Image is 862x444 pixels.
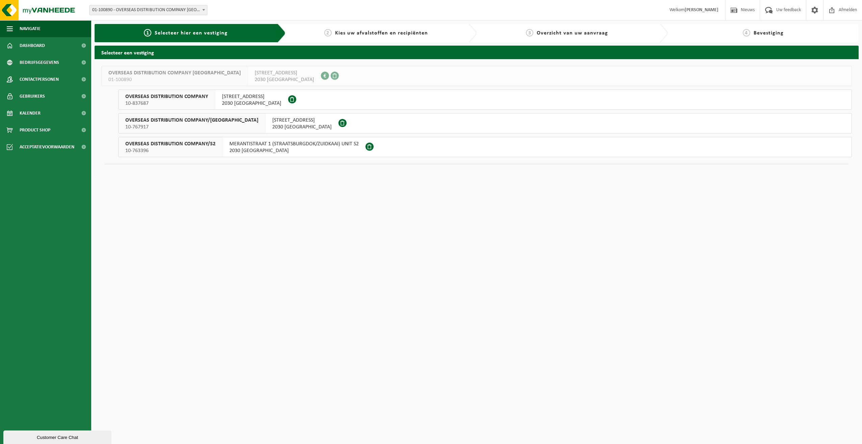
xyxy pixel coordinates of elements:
span: Acceptatievoorwaarden [20,139,74,155]
span: 1 [144,29,151,36]
span: OVERSEAS DISTRIBUTION COMPANY/[GEOGRAPHIC_DATA] [125,117,258,124]
span: OVERSEAS DISTRIBUTION COMPANY [GEOGRAPHIC_DATA] [108,70,241,76]
span: OVERSEAS DISTRIBUTION COMPANY/S2 [125,141,215,147]
span: 2030 [GEOGRAPHIC_DATA] [222,100,281,107]
span: Bedrijfsgegevens [20,54,59,71]
span: 2 [324,29,332,36]
span: 01-100890 - OVERSEAS DISTRIBUTION COMPANY NV - ANTWERPEN [89,5,207,15]
span: Dashboard [20,37,45,54]
button: OVERSEAS DISTRIBUTION COMPANY/[GEOGRAPHIC_DATA] 10-767917 [STREET_ADDRESS]2030 [GEOGRAPHIC_DATA] [118,113,852,133]
button: OVERSEAS DISTRIBUTION COMPANY/S2 10-763396 MERANTISTRAAT 1 (STRAATSBURGDOK/ZUIDKAAI) UNIT S22030 ... [118,137,852,157]
span: 3 [526,29,533,36]
span: [STREET_ADDRESS] [272,117,332,124]
span: 2030 [GEOGRAPHIC_DATA] [255,76,314,83]
span: 10-763396 [125,147,215,154]
span: [STREET_ADDRESS] [222,93,281,100]
span: Selecteer hier een vestiging [155,30,228,36]
span: Bevestiging [754,30,784,36]
span: Overzicht van uw aanvraag [537,30,608,36]
h2: Selecteer een vestiging [95,46,859,59]
button: OVERSEAS DISTRIBUTION COMPANY 10-837687 [STREET_ADDRESS]2030 [GEOGRAPHIC_DATA] [118,90,852,110]
span: MERANTISTRAAT 1 (STRAATSBURGDOK/ZUIDKAAI) UNIT S2 [229,141,359,147]
span: 10-767917 [125,124,258,130]
span: Kies uw afvalstoffen en recipiënten [335,30,428,36]
span: 2030 [GEOGRAPHIC_DATA] [229,147,359,154]
iframe: chat widget [3,429,113,444]
span: OVERSEAS DISTRIBUTION COMPANY [125,93,208,100]
span: 10-837687 [125,100,208,107]
span: Product Shop [20,122,50,139]
span: Kalender [20,105,41,122]
span: Gebruikers [20,88,45,105]
span: [STREET_ADDRESS] [255,70,314,76]
strong: [PERSON_NAME] [685,7,718,13]
span: Navigatie [20,20,41,37]
span: 01-100890 - OVERSEAS DISTRIBUTION COMPANY NV - ANTWERPEN [90,5,207,15]
span: 01-100890 [108,76,241,83]
span: 4 [743,29,750,36]
span: 2030 [GEOGRAPHIC_DATA] [272,124,332,130]
span: Contactpersonen [20,71,59,88]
